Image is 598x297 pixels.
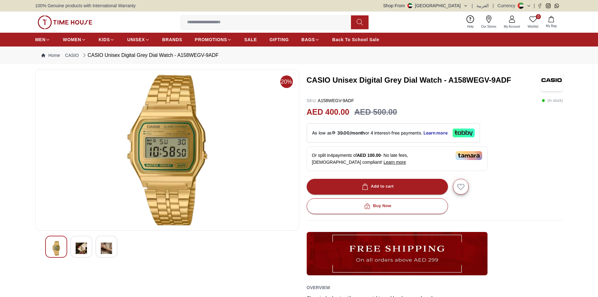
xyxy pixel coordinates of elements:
[81,52,218,59] div: CASIO Unisex Digital Grey Dial Watch - A158WEGV-9ADF
[35,36,46,43] span: MEN
[472,3,473,9] span: |
[546,3,551,8] a: Instagram
[384,160,406,165] span: Learn more
[307,97,354,104] p: A158WEGV-9ADF
[307,106,349,118] h2: AED 400.00
[465,24,476,29] span: Help
[195,36,227,43] span: PROMOTIONS
[354,106,397,118] h3: AED 500.00
[307,98,317,103] span: SKU :
[101,241,112,256] img: CASIO Unisex Digital Grey Dial Watch - A158WEGV-9ADF
[357,153,381,158] span: AED 100.00
[76,241,87,256] img: CASIO Unisex Digital Grey Dial Watch - A158WEGV-9ADF
[40,74,294,225] img: CASIO Unisex Digital Grey Dial Watch - A158WEGV-9ADF
[501,24,523,29] span: My Account
[35,34,50,45] a: MEN
[127,34,149,45] a: UNISEX
[35,3,136,9] span: 100% Genuine products with International Warranty
[536,14,541,19] span: 0
[280,75,293,88] span: 20%
[307,179,448,195] button: Add to cart
[307,232,488,275] img: ...
[35,47,563,64] nav: Breadcrumb
[162,34,182,45] a: BRANDS
[244,36,257,43] span: SALE
[195,34,232,45] a: PROMOTIONS
[363,202,391,210] div: Buy Now
[537,3,542,8] a: Facebook
[99,34,115,45] a: KIDS
[269,34,289,45] a: GIFTING
[455,151,482,160] img: Tamara
[541,69,563,91] img: CASIO Unisex Digital Grey Dial Watch - A158WEGV-9ADF
[361,183,394,190] div: Add to cart
[301,36,315,43] span: BAGS
[307,198,448,214] button: Buy Now
[534,3,535,9] span: |
[477,3,489,9] button: العربية
[307,75,541,85] h3: CASIO Unisex Digital Grey Dial Watch - A158WEGV-9ADF
[407,3,412,8] img: United Arab Emirates
[477,14,500,30] a: Our Stores
[244,34,257,45] a: SALE
[301,34,320,45] a: BAGS
[307,283,330,292] h2: Overview
[38,15,92,29] img: ...
[162,36,182,43] span: BRANDS
[332,36,379,43] span: Back To School Sale
[498,3,518,9] div: Currency
[127,36,145,43] span: UNISEX
[542,97,563,104] p: ( In stock )
[463,14,477,30] a: Help
[99,36,110,43] span: KIDS
[383,3,468,9] button: Shop From[GEOGRAPHIC_DATA]
[542,15,560,30] button: My Bag
[307,146,488,171] div: Or split in 4 payments of - No late fees, [DEMOGRAPHIC_DATA] compliant!
[524,14,542,30] a: 0Wishlist
[65,52,79,58] a: CASIO
[525,24,541,29] span: Wishlist
[41,52,60,58] a: Home
[554,3,559,8] a: Whatsapp
[63,34,86,45] a: WOMEN
[269,36,289,43] span: GIFTING
[63,36,81,43] span: WOMEN
[493,3,494,9] span: |
[479,24,499,29] span: Our Stores
[332,34,379,45] a: Back To School Sale
[543,24,559,28] span: My Bag
[51,241,62,256] img: CASIO Unisex Digital Grey Dial Watch - A158WEGV-9ADF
